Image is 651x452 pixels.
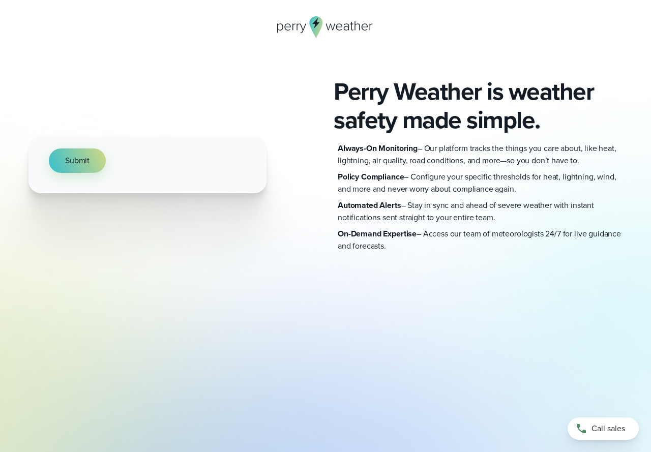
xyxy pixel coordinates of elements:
[338,142,623,167] p: – Our platform tracks the things you care about, like heat, lightning, air quality, road conditio...
[338,171,623,195] p: – Configure your specific thresholds for heat, lightning, wind, and more and never worry about co...
[591,423,625,435] span: Call sales
[49,148,106,173] button: Submit
[338,228,417,239] strong: On-Demand Expertise
[338,199,401,211] strong: Automated Alerts
[338,199,623,224] p: – Stay in sync and ahead of severe weather with instant notifications sent straight to your entir...
[568,417,639,440] a: Call sales
[334,77,623,134] h2: Perry Weather is weather safety made simple.
[338,171,404,183] strong: Policy Compliance
[338,228,623,252] p: – Access our team of meteorologists 24/7 for live guidance and forecasts.
[338,142,418,154] strong: Always-On Monitoring
[65,155,90,167] span: Submit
